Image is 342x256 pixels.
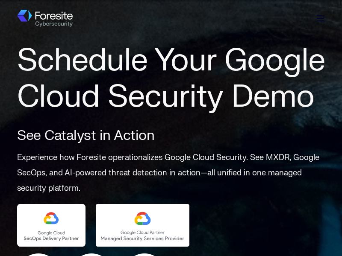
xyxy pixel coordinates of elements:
[17,129,325,143] h3: See Catalyst in Action
[17,34,325,115] h1: Schedule Your Google Cloud Security Demo
[17,9,73,26] a: Back to Home
[17,204,85,247] img: Foresite - Google Cloud SecOps Delivery Partner Badge
[17,150,325,196] p: Experience how Foresite operationalizes Google Cloud Security. See MXDR, Google SecOps, and AI-po...
[312,11,329,26] a: Open Burger Menu
[96,204,189,247] img: Foresite is a Google Cloud Managed Security Services Partner
[17,9,73,26] img: Foresite logo, a hexagon shape of blues with a directional arrow to the right hand side, and the ...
